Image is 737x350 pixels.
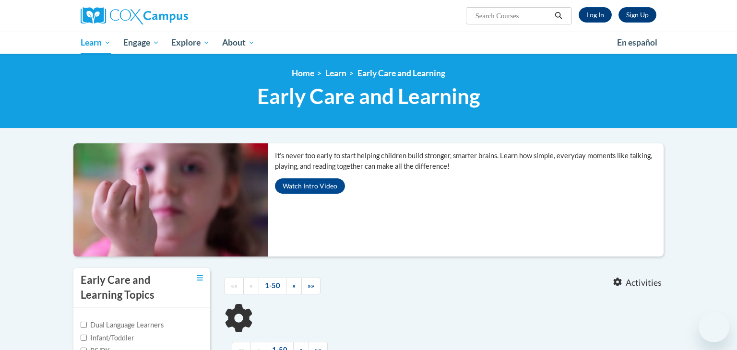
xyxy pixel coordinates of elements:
[618,7,656,23] a: Register
[475,10,551,22] input: Search Courses
[216,32,261,54] a: About
[81,7,188,24] img: Cox Campus
[551,10,566,22] button: Search
[74,32,117,54] a: Learn
[301,278,321,294] a: End
[259,278,286,294] a: 1-50
[292,68,314,78] a: Home
[117,32,166,54] a: Engage
[81,322,87,328] input: Checkbox for Options
[579,7,612,23] a: Log In
[243,278,259,294] a: Previous
[81,320,164,330] label: Dual Language Learners
[292,281,296,290] span: »
[81,273,172,303] h3: Early Care and Learning Topics
[165,32,216,54] a: Explore
[626,278,662,288] span: Activities
[286,278,302,294] a: Next
[81,333,134,343] label: Infant/Toddler
[171,37,210,48] span: Explore
[617,37,657,47] span: En español
[275,151,664,172] p: It’s never too early to start helping children build stronger, smarter brains. Learn how simple, ...
[197,273,203,283] a: Toggle collapse
[250,281,253,290] span: «
[357,68,445,78] a: Early Care and Learning
[308,281,314,290] span: »»
[325,68,346,78] a: Learn
[81,335,87,341] input: Checkbox for Options
[257,83,480,109] span: Early Care and Learning
[699,312,729,342] iframe: Button to launch messaging window
[231,281,238,290] span: ««
[81,37,111,48] span: Learn
[275,178,345,194] button: Watch Intro Video
[81,7,263,24] a: Cox Campus
[123,37,159,48] span: Engage
[611,33,664,53] a: En español
[225,278,244,294] a: Begining
[222,37,255,48] span: About
[66,32,671,54] div: Main menu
